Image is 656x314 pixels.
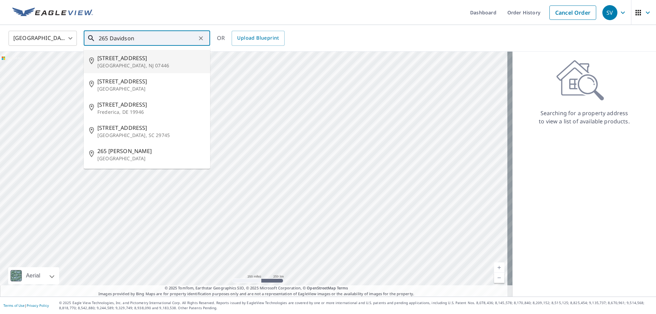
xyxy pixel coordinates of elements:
p: Searching for a property address to view a list of available products. [538,109,630,125]
span: Upload Blueprint [237,34,279,42]
span: © 2025 TomTom, Earthstar Geographics SIO, © 2025 Microsoft Corporation, © [165,285,348,291]
span: 265 [PERSON_NAME] [97,147,205,155]
a: Current Level 5, Zoom In [494,262,504,273]
p: [GEOGRAPHIC_DATA], NJ 07446 [97,62,205,69]
a: Terms of Use [3,303,25,308]
span: [STREET_ADDRESS] [97,54,205,62]
p: [GEOGRAPHIC_DATA] [97,155,205,162]
a: Current Level 5, Zoom Out [494,273,504,283]
span: [STREET_ADDRESS] [97,100,205,109]
div: Aerial [24,267,42,284]
img: EV Logo [12,8,93,18]
p: [GEOGRAPHIC_DATA], SC 29745 [97,132,205,139]
a: Terms [337,285,348,290]
a: OpenStreetMap [307,285,336,290]
p: Frederica, DE 19946 [97,109,205,115]
span: [STREET_ADDRESS] [97,77,205,85]
div: Aerial [8,267,59,284]
a: Privacy Policy [27,303,49,308]
button: Clear [196,33,206,43]
a: Cancel Order [549,5,596,20]
p: [GEOGRAPHIC_DATA] [97,85,205,92]
div: [GEOGRAPHIC_DATA] [9,29,77,48]
a: Upload Blueprint [232,31,284,46]
div: SV [602,5,617,20]
p: | [3,303,49,308]
div: OR [217,31,285,46]
p: © 2025 Eagle View Technologies, Inc. and Pictometry International Corp. All Rights Reserved. Repo... [59,300,653,311]
input: Search by address or latitude-longitude [99,29,196,48]
span: [STREET_ADDRESS] [97,124,205,132]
